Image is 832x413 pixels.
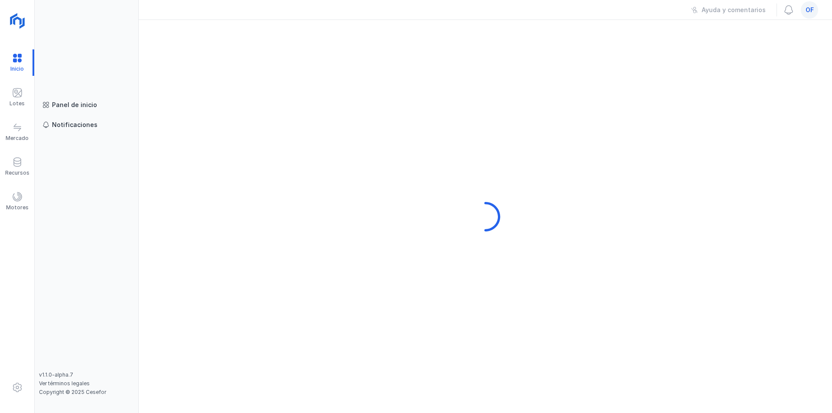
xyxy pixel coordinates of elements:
[39,389,134,396] div: Copyright © 2025 Cesefor
[702,6,766,14] div: Ayuda y comentarios
[6,135,29,142] div: Mercado
[10,100,25,107] div: Lotes
[806,6,814,14] span: of
[39,371,134,378] div: v1.1.0-alpha.7
[52,120,97,129] div: Notificaciones
[39,380,90,387] a: Ver términos legales
[5,169,29,176] div: Recursos
[6,10,28,32] img: logoRight.svg
[39,97,134,113] a: Panel de inicio
[52,101,97,109] div: Panel de inicio
[39,117,134,133] a: Notificaciones
[686,3,771,17] button: Ayuda y comentarios
[6,204,29,211] div: Motores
